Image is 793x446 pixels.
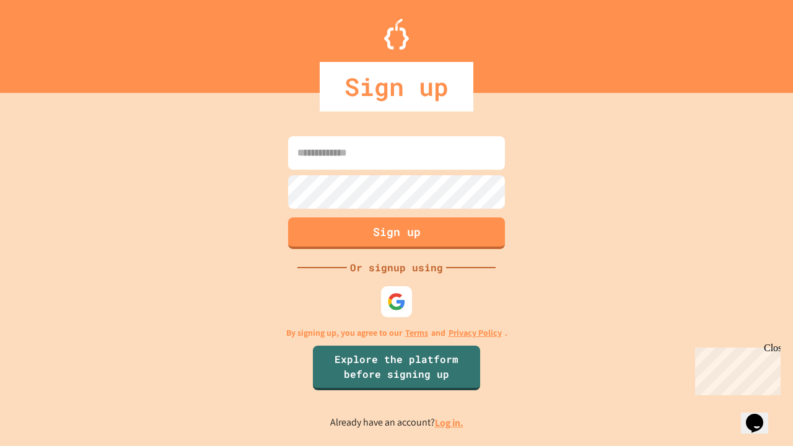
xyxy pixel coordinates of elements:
[330,415,463,431] p: Already have an account?
[405,326,428,339] a: Terms
[313,346,480,390] a: Explore the platform before signing up
[741,396,781,434] iframe: chat widget
[286,326,507,339] p: By signing up, you agree to our and .
[347,260,446,275] div: Or signup using
[288,217,505,249] button: Sign up
[435,416,463,429] a: Log in.
[690,343,781,395] iframe: chat widget
[5,5,85,79] div: Chat with us now!Close
[387,292,406,311] img: google-icon.svg
[320,62,473,111] div: Sign up
[449,326,502,339] a: Privacy Policy
[384,19,409,50] img: Logo.svg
